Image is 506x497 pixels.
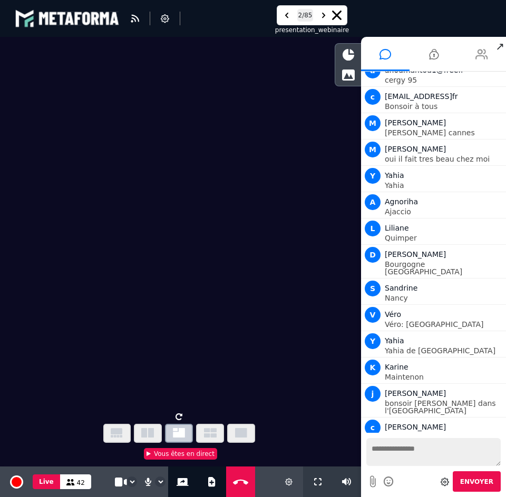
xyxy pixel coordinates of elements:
[365,89,381,105] span: c
[494,37,506,56] span: ↗
[453,471,501,492] button: Envoyer
[385,347,503,354] p: Yahia de [GEOGRAPHIC_DATA]
[365,333,381,349] span: Y
[385,389,446,397] span: [PERSON_NAME]
[297,9,314,22] p: 2 / 85
[385,284,417,292] span: Sandrine
[365,221,381,236] span: L
[77,479,85,486] span: 42
[385,224,409,232] span: Liliane
[385,363,408,371] span: Karine
[385,373,503,381] p: Maintenon
[385,294,503,302] p: Nancy
[385,423,446,431] span: [PERSON_NAME]
[385,321,503,328] p: Véro: [GEOGRAPHIC_DATA]
[385,145,446,153] span: [PERSON_NAME]
[385,234,503,242] p: Quimper
[365,142,381,157] span: M
[385,250,446,259] span: [PERSON_NAME]
[365,168,381,184] span: Y
[385,310,401,319] span: Véro
[385,129,503,136] p: [PERSON_NAME] cannes
[460,478,493,485] span: Envoyer
[385,208,503,215] p: Ajaccio
[365,247,381,263] span: D
[385,197,418,206] span: Agnoriha
[365,386,381,402] span: j
[365,420,381,435] span: c
[385,155,503,163] p: oui il fait tres beau chez moi
[365,115,381,131] span: M
[385,400,503,414] p: bonsoir [PERSON_NAME] dans l'[GEOGRAPHIC_DATA]
[385,171,404,180] span: Yahia
[385,118,446,127] span: [PERSON_NAME]
[144,448,217,460] div: Vous êtes en direct
[365,307,381,323] span: V
[385,336,404,345] span: Yahia
[385,182,503,189] p: Yahia
[385,76,503,84] p: cergy 95
[385,103,503,110] p: Bonsoir à tous
[33,474,60,489] button: Live
[365,360,381,375] span: K
[365,281,381,296] span: S
[275,25,349,35] div: presentation_webinaire
[385,261,503,275] p: Bourgogne [GEOGRAPHIC_DATA]
[365,194,381,210] span: A
[385,92,458,101] span: [EMAIL_ADDRESS]fr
